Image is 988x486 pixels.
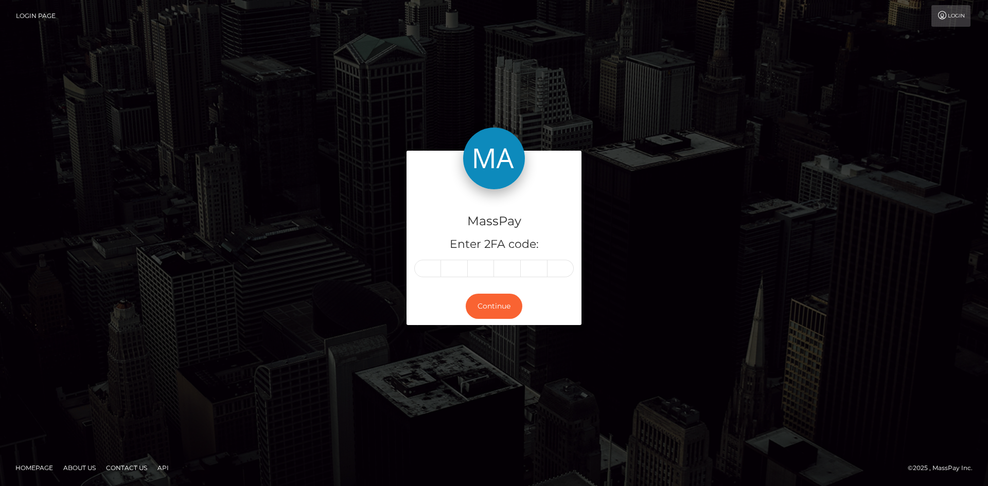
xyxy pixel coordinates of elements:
[59,460,100,476] a: About Us
[931,5,971,27] a: Login
[908,462,980,474] div: © 2025 , MassPay Inc.
[153,460,173,476] a: API
[466,294,522,319] button: Continue
[414,212,574,230] h4: MassPay
[16,5,56,27] a: Login Page
[414,237,574,253] h5: Enter 2FA code:
[11,460,57,476] a: Homepage
[463,128,525,189] img: MassPay
[102,460,151,476] a: Contact Us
